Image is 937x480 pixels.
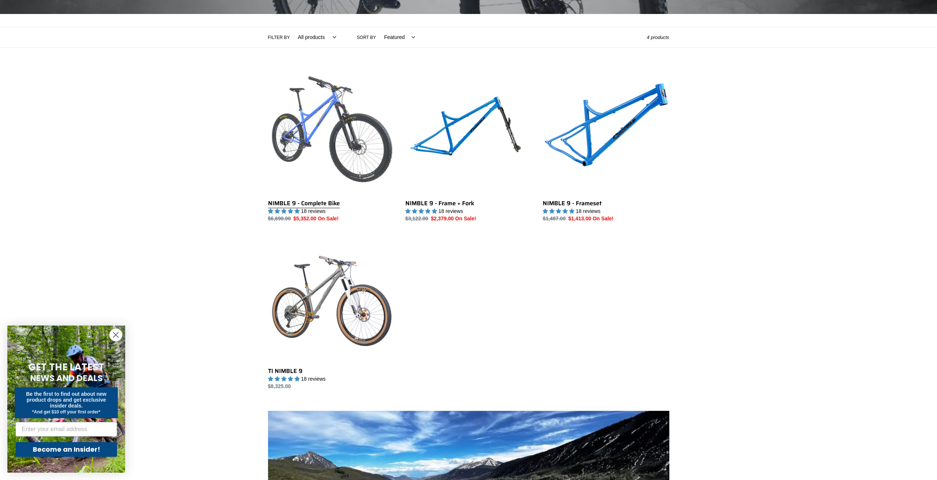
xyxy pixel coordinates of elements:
span: *And get $10 off your first order* [32,409,100,415]
button: Become an Insider! [15,442,117,457]
input: Enter your email address [15,422,117,437]
label: Sort by [357,34,376,41]
span: GET THE LATEST [28,360,104,374]
span: Be the first to find out about new product drops and get exclusive insider deals. [26,391,107,409]
span: NEWS AND DEALS [30,372,103,384]
span: 4 products [647,35,669,40]
label: Filter by [268,34,290,41]
button: Close dialog [109,328,122,341]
